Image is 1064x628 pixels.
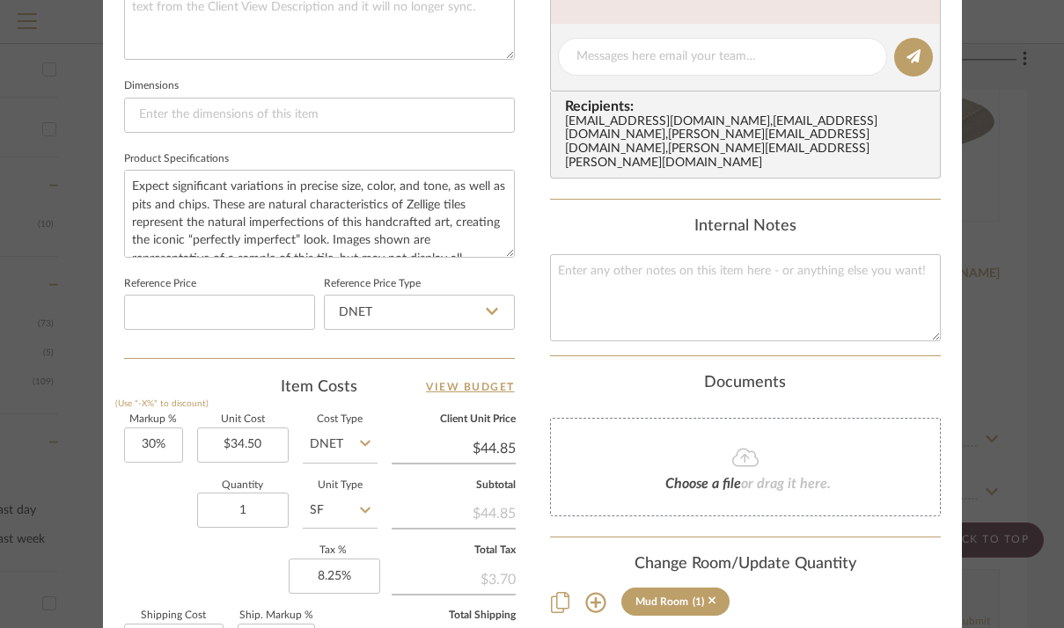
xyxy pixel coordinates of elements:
[426,376,515,398] a: View Budget
[124,155,229,164] label: Product Specifications
[693,595,704,608] div: (1)
[324,280,421,288] label: Reference Price Type
[124,280,196,288] label: Reference Price
[124,611,224,620] label: Shipping Cost
[550,217,941,237] div: Internal Notes
[303,481,378,490] label: Unit Type
[124,98,515,133] input: Enter the dimensions of this item
[197,481,289,490] label: Quantity
[635,595,688,608] div: Mud Room
[392,546,516,555] label: Total Tax
[392,496,516,528] div: $44.85
[392,611,516,620] label: Total Shipping
[124,82,179,91] label: Dimensions
[124,415,183,424] label: Markup %
[392,415,516,424] label: Client Unit Price
[289,546,378,555] label: Tax %
[565,115,933,172] div: [EMAIL_ADDRESS][DOMAIN_NAME] , [EMAIL_ADDRESS][DOMAIN_NAME] , [PERSON_NAME][EMAIL_ADDRESS][DOMAIN...
[565,99,933,114] span: Recipients:
[665,477,741,491] span: Choose a file
[741,477,831,491] span: or drag it here.
[392,562,516,594] div: $3.70
[303,415,378,424] label: Cost Type
[550,374,941,393] div: Documents
[392,481,516,490] label: Subtotal
[124,376,515,398] div: Item Costs
[550,555,941,574] div: Change Room/Update Quantity
[197,415,289,424] label: Unit Cost
[238,611,315,620] label: Ship. Markup %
